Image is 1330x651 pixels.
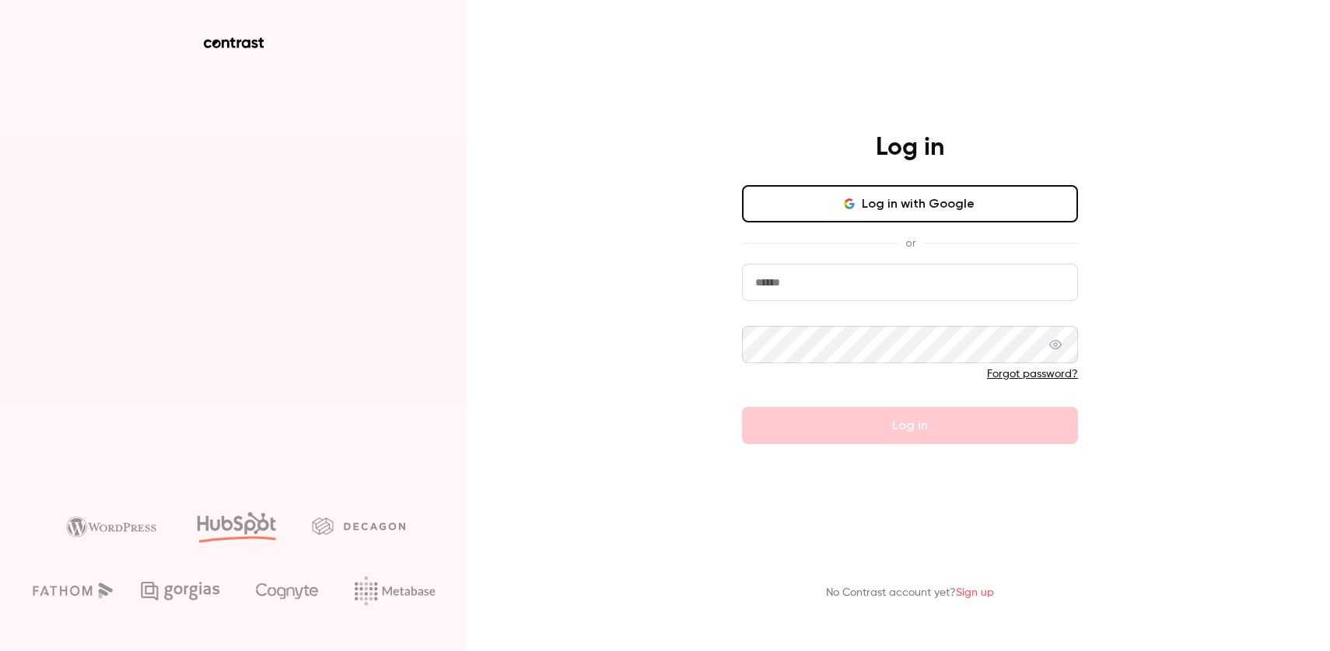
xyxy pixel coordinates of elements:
[742,185,1078,222] button: Log in with Google
[876,132,944,163] h4: Log in
[826,585,994,601] p: No Contrast account yet?
[312,517,405,534] img: decagon
[987,369,1078,380] a: Forgot password?
[898,235,923,251] span: or
[956,587,994,598] a: Sign up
